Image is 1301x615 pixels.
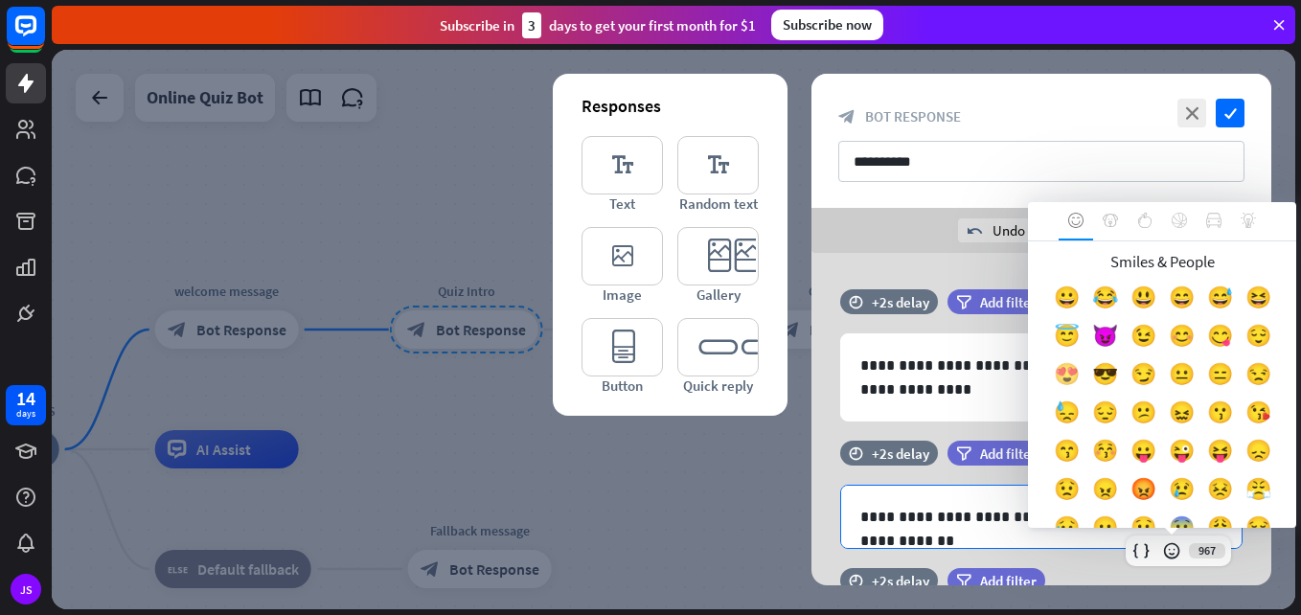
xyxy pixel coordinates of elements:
div: 😤 [1239,474,1277,512]
div: Smiles & People [1047,251,1277,273]
div: JS [11,574,41,604]
button: Open LiveChat chat widget [15,8,73,65]
div: Smiles & People [1059,202,1093,240]
div: 😒 [1239,359,1277,398]
div: 😏 [1124,359,1162,398]
div: 😆 [1239,283,1277,321]
div: 😐 [1162,359,1200,398]
div: 😪 [1239,512,1277,551]
div: +2s delay [872,293,929,311]
div: Animals & Nature [1093,202,1128,240]
i: filter [956,295,971,309]
i: filter [956,446,971,461]
div: 😌 [1239,321,1277,359]
i: time [849,574,863,587]
div: 😓 [1047,398,1085,436]
div: 😣 [1200,474,1239,512]
div: 😨 [1162,512,1200,551]
div: +2s delay [872,572,929,590]
div: 😃 [1124,283,1162,321]
span: Bot Response [865,107,961,125]
div: 14 [16,390,35,407]
i: time [849,446,863,460]
div: 😥 [1047,512,1085,551]
div: Travel & Places [1197,202,1231,240]
div: +2s delay [872,444,929,463]
div: Food & Drink [1128,202,1162,240]
div: 😈 [1085,321,1124,359]
i: close [1177,99,1206,127]
div: 3 [522,12,541,38]
div: 😧 [1124,512,1162,551]
div: 😞 [1239,436,1277,474]
div: 😕 [1124,398,1162,436]
div: Undo [958,218,1035,242]
div: 😍 [1047,359,1085,398]
div: Subscribe in days to get your first month for $1 [440,12,756,38]
div: 😛 [1124,436,1162,474]
i: check [1216,99,1244,127]
div: 😄 [1162,283,1200,321]
div: Subscribe now [771,10,883,40]
div: 😇 [1047,321,1085,359]
span: Add filter [980,293,1037,311]
div: 😟 [1047,474,1085,512]
div: 😡 [1124,474,1162,512]
div: 😔 [1085,398,1124,436]
div: 😝 [1200,436,1239,474]
div: 😩 [1200,512,1239,551]
div: 😢 [1162,474,1200,512]
div: 😠 [1085,474,1124,512]
i: filter [956,574,971,588]
div: Activities [1162,202,1197,240]
div: 😘 [1239,398,1277,436]
div: 😚 [1085,436,1124,474]
div: Objects [1231,202,1266,240]
span: Add filter [980,444,1037,463]
i: time [849,295,863,308]
div: 😋 [1200,321,1239,359]
i: block_bot_response [838,108,856,125]
div: 😀 [1047,283,1085,321]
i: undo [968,223,983,239]
div: 😙 [1047,436,1085,474]
div: 😊 [1162,321,1200,359]
div: days [16,407,35,421]
div: 😦 [1085,512,1124,551]
div: 😗 [1200,398,1239,436]
div: 😉 [1124,321,1162,359]
div: 😂 [1085,283,1124,321]
div: 😑 [1200,359,1239,398]
div: 😎 [1085,359,1124,398]
div: 😅 [1200,283,1239,321]
span: Add filter [980,572,1037,590]
a: 14 days [6,385,46,425]
div: 😜 [1162,436,1200,474]
div: 😖 [1162,398,1200,436]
